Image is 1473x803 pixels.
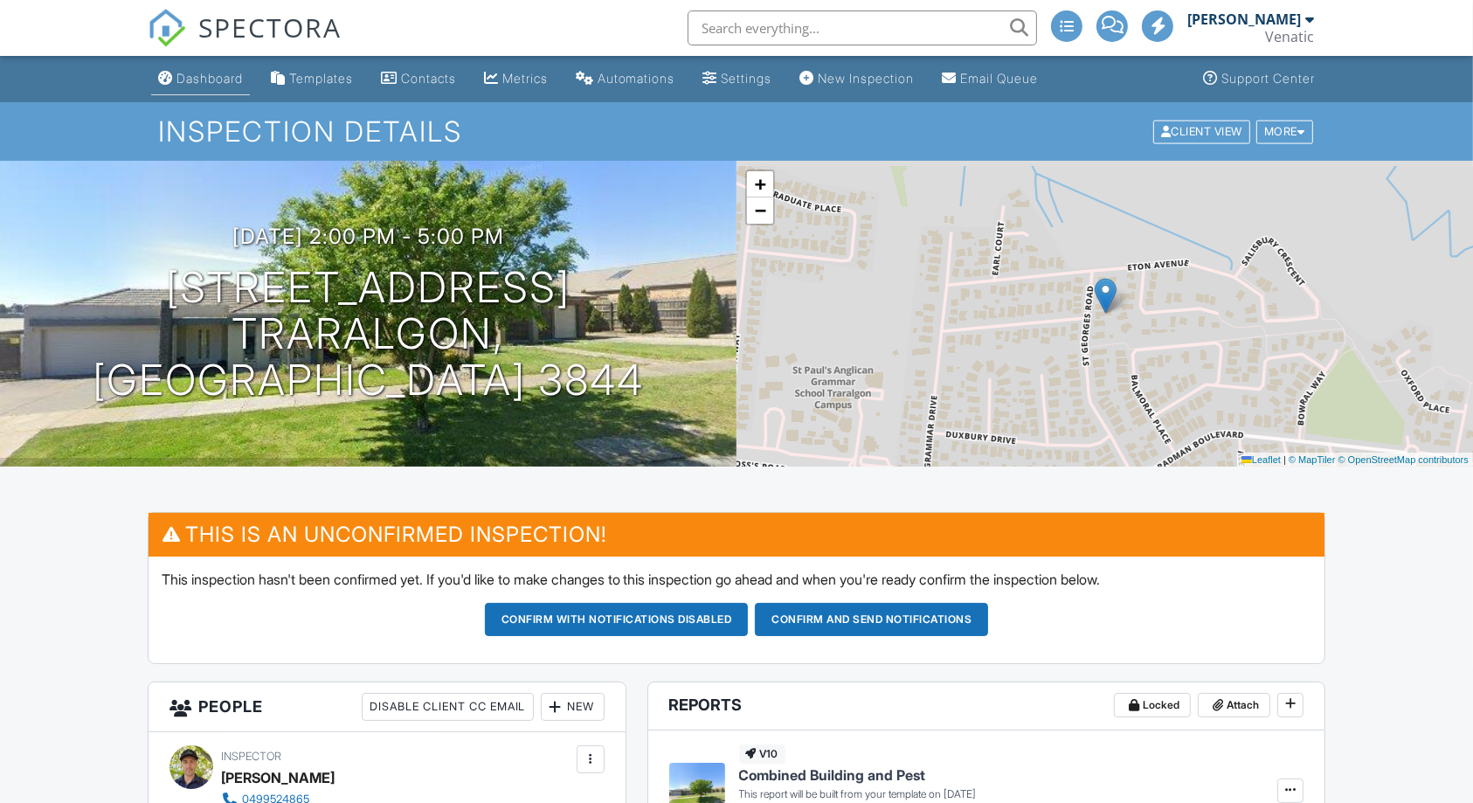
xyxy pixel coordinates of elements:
a: Support Center [1196,63,1322,95]
a: Email Queue [936,63,1046,95]
a: Metrics [477,63,555,95]
div: Automations [598,71,675,86]
div: Disable Client CC Email [362,693,534,721]
a: Leaflet [1241,454,1281,465]
div: New [541,693,605,721]
h3: This is an Unconfirmed Inspection! [149,513,1325,556]
span: − [755,199,766,221]
div: Metrics [502,71,548,86]
div: [PERSON_NAME] [221,765,335,791]
a: Settings [696,63,779,95]
a: Templates [264,63,360,95]
div: [PERSON_NAME] [1187,10,1301,28]
div: More [1256,120,1313,143]
h1: Inspection Details [158,116,1314,147]
div: Dashboard [176,71,243,86]
a: SPECTORA [148,24,342,60]
img: The Best Home Inspection Software - Spectora [148,9,186,47]
a: Zoom out [747,197,773,224]
div: Contacts [401,71,456,86]
button: Confirm with notifications disabled [485,603,749,636]
div: Support Center [1221,71,1315,86]
button: Confirm and send notifications [755,603,988,636]
a: © OpenStreetMap contributors [1338,454,1469,465]
h3: People [149,682,626,732]
img: Marker [1095,278,1117,314]
span: Inspector [221,750,281,763]
span: + [755,173,766,195]
a: © MapTiler [1289,454,1336,465]
span: | [1283,454,1286,465]
div: Templates [289,71,353,86]
div: Email Queue [961,71,1039,86]
div: New Inspection [819,71,915,86]
h3: [DATE] 2:00 pm - 5:00 pm [232,225,504,248]
div: Settings [722,71,772,86]
input: Search everything... [688,10,1037,45]
div: Venatic [1265,28,1314,45]
a: Automations (Advanced) [569,63,682,95]
span: SPECTORA [198,9,342,45]
a: New Inspection [793,63,922,95]
div: Client View [1153,120,1250,143]
a: Contacts [374,63,463,95]
a: Dashboard [151,63,250,95]
p: This inspection hasn't been confirmed yet. If you'd like to make changes to this inspection go ah... [162,570,1312,589]
a: Client View [1151,124,1255,137]
h1: [STREET_ADDRESS] Traralgon, [GEOGRAPHIC_DATA] 3844 [28,265,709,403]
a: Zoom in [747,171,773,197]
